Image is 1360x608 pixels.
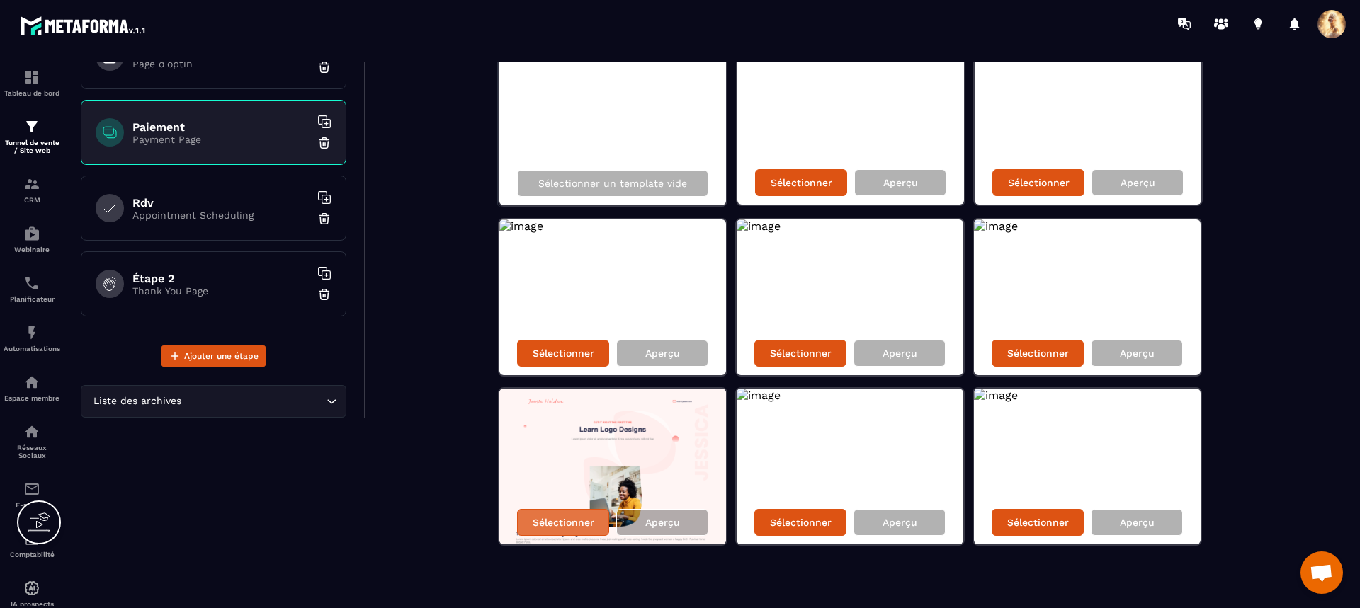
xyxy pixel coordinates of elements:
[317,136,331,150] img: trash
[81,385,346,418] div: Search for option
[4,264,60,314] a: schedulerschedulerPlanificateur
[90,394,184,409] span: Liste des archives
[4,89,60,97] p: Tableau de bord
[4,295,60,303] p: Planificateur
[4,413,60,470] a: social-networksocial-networkRéseaux Sociaux
[317,212,331,226] img: trash
[23,481,40,498] img: email
[23,225,40,242] img: automations
[4,551,60,558] p: Comptabilité
[974,219,1018,233] img: image
[20,13,147,38] img: logo
[737,219,781,233] img: image
[132,134,310,145] p: Payment Page
[883,517,917,528] p: Aperçu
[4,345,60,352] p: Automatisations
[771,177,832,188] p: Sélectionner
[132,58,310,69] p: Page d'optin
[4,470,60,520] a: emailemailE-mailing
[645,517,680,528] p: Aperçu
[1008,177,1070,188] p: Sélectionner
[883,177,918,188] p: Aperçu
[770,348,832,359] p: Sélectionner
[132,210,310,221] p: Appointment Scheduling
[770,517,832,528] p: Sélectionner
[4,196,60,204] p: CRM
[538,178,687,189] p: Sélectionner un template vide
[23,580,40,597] img: automations
[1120,348,1155,359] p: Aperçu
[4,600,60,608] p: IA prospects
[4,214,60,264] a: automationsautomationsWebinaire
[974,389,1018,402] img: image
[1007,517,1069,528] p: Sélectionner
[317,60,331,74] img: trash
[4,444,60,459] p: Réseaux Sociaux
[4,314,60,363] a: automationsautomationsAutomatisations
[4,139,60,154] p: Tunnel de vente / Site web
[1121,177,1155,188] p: Aperçu
[132,120,310,134] h6: Paiement
[533,348,594,359] p: Sélectionner
[132,196,310,210] h6: Rdv
[4,363,60,413] a: automationsautomationsEspace membre
[737,389,781,402] img: image
[23,118,40,135] img: formation
[1007,348,1069,359] p: Sélectionner
[4,520,60,569] a: accountantaccountantComptabilité
[533,517,594,528] p: Sélectionner
[184,394,323,409] input: Search for option
[1300,551,1343,594] a: Ouvrir le chat
[883,348,917,359] p: Aperçu
[317,287,331,302] img: trash
[4,108,60,165] a: formationformationTunnel de vente / Site web
[23,374,40,391] img: automations
[23,275,40,292] img: scheduler
[1120,517,1155,528] p: Aperçu
[23,423,40,440] img: social-network
[132,272,310,285] h6: Étape 2
[4,501,60,509] p: E-mailing
[161,345,266,367] button: Ajouter une étape
[23,176,40,193] img: formation
[23,324,40,341] img: automations
[499,219,543,233] img: image
[499,389,726,544] img: image
[184,349,259,363] span: Ajouter une étape
[4,165,60,214] a: formationformationCRM
[4,58,60,108] a: formationformationTableau de bord
[645,348,680,359] p: Aperçu
[23,69,40,86] img: formation
[4,394,60,402] p: Espace membre
[132,285,310,297] p: Thank You Page
[4,246,60,253] p: Webinaire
